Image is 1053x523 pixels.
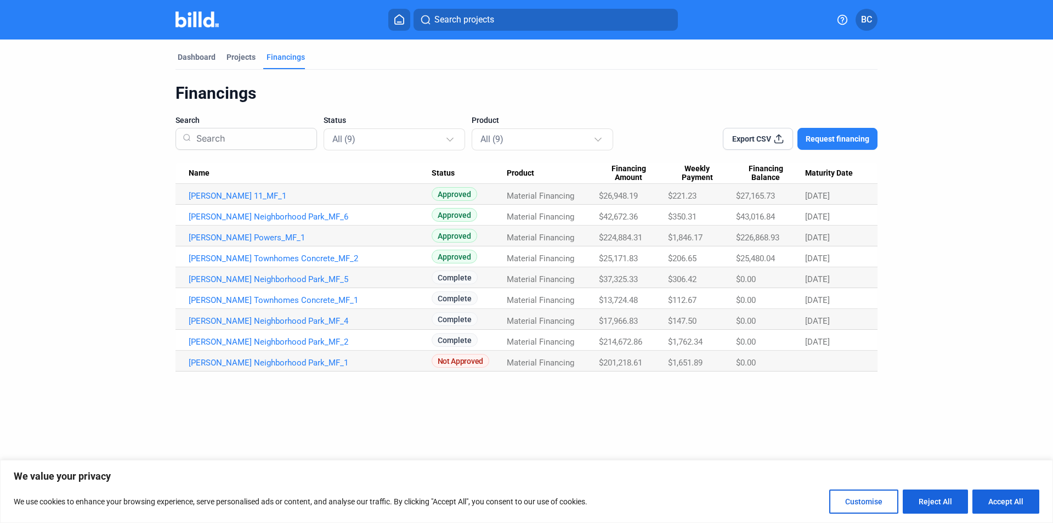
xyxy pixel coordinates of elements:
[432,291,478,305] span: Complete
[332,134,355,144] mat-select-trigger: All (9)
[805,274,830,284] span: [DATE]
[668,191,697,201] span: $221.23
[507,337,574,347] span: Material Financing
[805,191,830,201] span: [DATE]
[668,274,697,284] span: $306.42
[14,470,1039,483] p: We value your privacy
[507,168,534,178] span: Product
[736,337,756,347] span: $0.00
[507,254,574,263] span: Material Financing
[805,337,830,347] span: [DATE]
[189,212,432,222] a: [PERSON_NAME] Neighborhood Park_MF_6
[507,233,574,243] span: Material Financing
[189,168,210,178] span: Name
[192,125,310,153] input: Search
[175,115,200,126] span: Search
[599,233,642,243] span: $224,884.31
[668,316,697,326] span: $147.50
[324,115,346,126] span: Status
[432,168,455,178] span: Status
[805,168,853,178] span: Maturity Date
[432,208,477,222] span: Approved
[805,168,864,178] div: Maturity Date
[507,274,574,284] span: Material Financing
[599,316,638,326] span: $17,966.83
[507,212,574,222] span: Material Financing
[432,168,507,178] div: Status
[227,52,256,63] div: Projects
[432,271,478,284] span: Complete
[668,212,697,222] span: $350.31
[856,9,877,31] button: BC
[599,191,638,201] span: $26,948.19
[507,191,574,201] span: Material Financing
[189,337,432,347] a: [PERSON_NAME] Neighborhood Park_MF_2
[668,164,736,183] div: Weekly Payment
[972,490,1039,514] button: Accept All
[736,254,775,263] span: $25,480.04
[806,133,869,144] span: Request financing
[432,354,489,368] span: Not Approved
[189,168,432,178] div: Name
[189,358,432,368] a: [PERSON_NAME] Neighborhood Park_MF_1
[434,13,494,26] span: Search projects
[432,312,478,326] span: Complete
[599,337,642,347] span: $214,672.86
[668,164,726,183] span: Weekly Payment
[668,295,697,305] span: $112.67
[805,254,830,263] span: [DATE]
[805,316,830,326] span: [DATE]
[432,250,477,263] span: Approved
[414,9,678,31] button: Search projects
[903,490,968,514] button: Reject All
[736,233,779,243] span: $226,868.93
[599,295,638,305] span: $13,724.48
[736,191,775,201] span: $27,165.73
[861,13,872,26] span: BC
[189,295,432,305] a: [PERSON_NAME] Townhomes Concrete_MF_1
[507,316,574,326] span: Material Financing
[432,229,477,243] span: Approved
[507,358,574,368] span: Material Financing
[267,52,305,63] div: Financings
[189,191,432,201] a: [PERSON_NAME] 11_MF_1
[829,490,898,514] button: Customise
[736,295,756,305] span: $0.00
[668,358,703,368] span: $1,651.89
[736,212,775,222] span: $43,016.84
[189,233,432,243] a: [PERSON_NAME] Powers_MF_1
[178,52,216,63] div: Dashboard
[668,337,703,347] span: $1,762.34
[175,12,219,27] img: Billd Company Logo
[736,316,756,326] span: $0.00
[189,254,432,263] a: [PERSON_NAME] Townhomes Concrete_MF_2
[797,128,877,150] button: Request financing
[189,316,432,326] a: [PERSON_NAME] Neighborhood Park_MF_4
[507,168,599,178] div: Product
[805,212,830,222] span: [DATE]
[189,274,432,284] a: [PERSON_NAME] Neighborhood Park_MF_5
[599,254,638,263] span: $25,171.83
[480,134,503,144] mat-select-trigger: All (9)
[599,212,638,222] span: $42,672.36
[668,254,697,263] span: $206.65
[14,495,587,508] p: We use cookies to enhance your browsing experience, serve personalised ads or content, and analys...
[472,115,499,126] span: Product
[736,164,805,183] div: Financing Balance
[432,187,477,201] span: Approved
[599,358,642,368] span: $201,218.61
[736,358,756,368] span: $0.00
[805,233,830,243] span: [DATE]
[599,164,668,183] div: Financing Amount
[507,295,574,305] span: Material Financing
[805,295,830,305] span: [DATE]
[175,83,877,104] div: Financings
[432,333,478,347] span: Complete
[736,164,795,183] span: Financing Balance
[668,233,703,243] span: $1,846.17
[599,164,658,183] span: Financing Amount
[599,274,638,284] span: $37,325.33
[723,128,793,150] button: Export CSV
[736,274,756,284] span: $0.00
[732,133,771,144] span: Export CSV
